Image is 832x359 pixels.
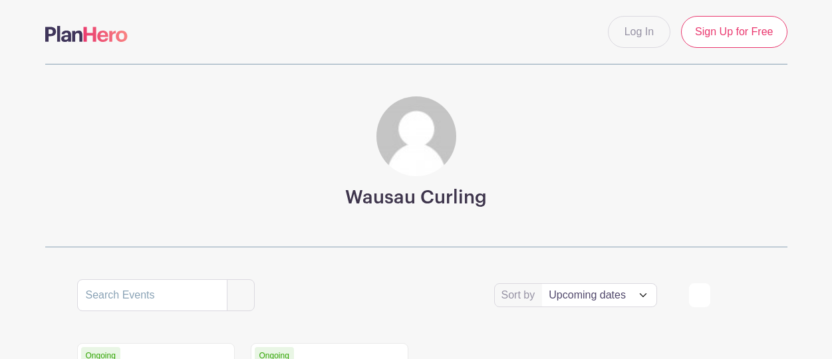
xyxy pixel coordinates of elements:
[608,16,670,48] a: Log In
[501,287,539,303] label: Sort by
[77,279,227,311] input: Search Events
[45,26,128,42] img: logo-507f7623f17ff9eddc593b1ce0a138ce2505c220e1c5a4e2b4648c50719b7d32.svg
[689,283,756,307] div: order and view
[376,96,456,176] img: default-ce2991bfa6775e67f084385cd625a349d9dcbb7a52a09fb2fda1e96e2d18dcdb.png
[345,187,487,209] h3: Wausau Curling
[681,16,787,48] a: Sign Up for Free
